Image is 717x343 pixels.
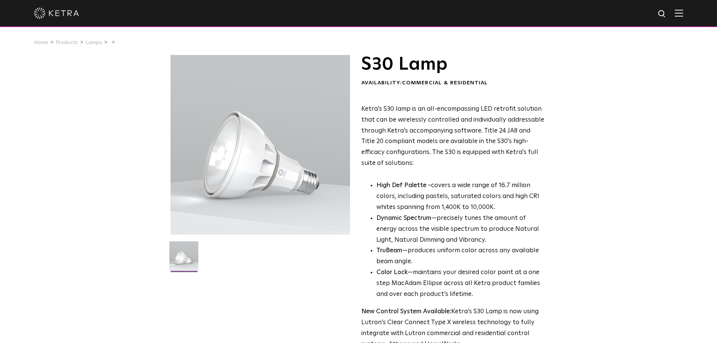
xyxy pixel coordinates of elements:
img: S30-Lamp-Edison-2021-Web-Square [169,241,198,276]
strong: High Def Palette - [376,182,431,189]
strong: TruBeam [376,247,402,254]
h1: S30 Lamp [361,55,545,74]
img: search icon [658,9,667,19]
a: Products [56,40,78,45]
strong: New Control System Available: [361,308,451,315]
span: Commercial & Residential [402,80,488,85]
a: Lamps [85,40,102,45]
strong: Color Lock [376,269,408,276]
a: Home [34,40,48,45]
li: —produces uniform color across any available beam angle. [376,245,545,267]
span: Ketra’s S30 lamp is an all-encompassing LED retrofit solution that can be wirelessly controlled a... [361,106,544,166]
img: Hamburger%20Nav.svg [675,9,683,17]
strong: Dynamic Spectrum [376,215,431,221]
p: covers a wide range of 16.7 million colors, including pastels, saturated colors and high CRI whit... [376,180,545,213]
div: Availability: [361,79,545,87]
li: —maintains your desired color point at a one step MacAdam Ellipse across all Ketra product famili... [376,267,545,300]
li: —precisely tunes the amount of energy across the visible spectrum to produce Natural Light, Natur... [376,213,545,246]
img: ketra-logo-2019-white [34,8,79,19]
